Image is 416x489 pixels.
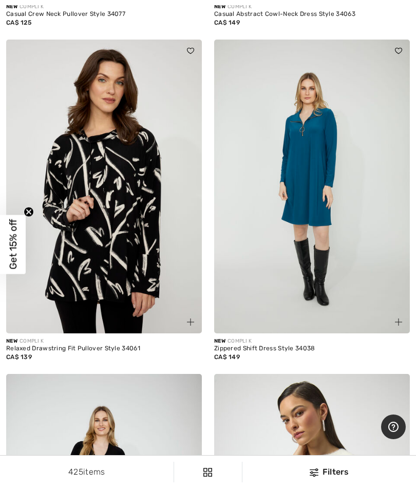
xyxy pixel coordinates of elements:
[249,466,410,478] div: Filters
[6,4,17,10] span: New
[7,219,19,270] span: Get 15% off
[24,207,34,217] button: Close teaser
[395,318,402,326] img: plus_v2.svg
[214,353,240,361] span: CA$ 149
[214,345,410,352] div: Zippered Shift Dress Style 34038
[68,467,83,477] span: 425
[6,338,17,344] span: New
[6,19,31,26] span: CA$ 125
[381,415,406,440] iframe: Opens a widget where you can find more information
[6,3,202,11] div: COMPLI K
[187,318,194,326] img: plus_v2.svg
[395,48,402,54] img: heart_black_full.svg
[214,3,410,11] div: COMPLI K
[214,337,410,345] div: COMPLI K
[6,40,202,333] img: Relaxed Drawstring Fit Pullover Style 34061. As sample
[310,468,318,477] img: Filters
[6,345,202,352] div: Relaxed Drawstring Fit Pullover Style 34061
[214,338,225,344] span: New
[203,468,212,477] img: Filters
[214,19,240,26] span: CA$ 149
[187,48,194,54] img: heart_black_full.svg
[214,11,410,18] div: Casual Abstract Cowl-Neck Dress Style 34063
[6,337,202,345] div: COMPLI K
[6,11,202,18] div: Casual Crew Neck Pullover Style 34077
[214,40,410,333] img: Zippered Shift Dress Style 34038. Teal
[214,4,225,10] span: New
[6,353,32,361] span: CA$ 139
